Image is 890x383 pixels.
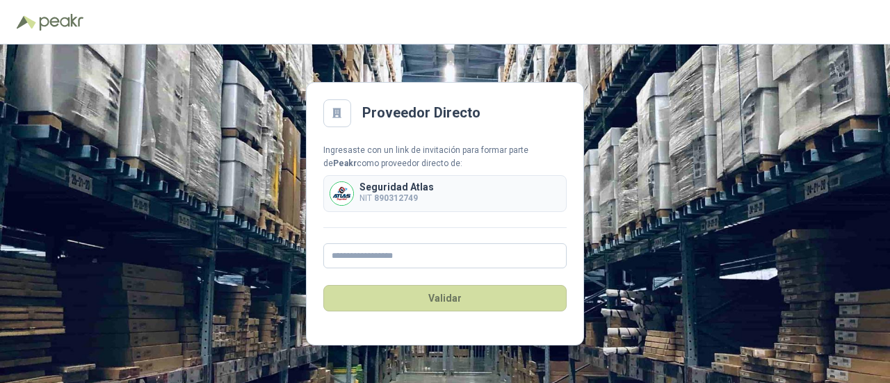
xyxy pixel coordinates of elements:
p: NIT [359,192,434,205]
b: 890312749 [374,193,418,203]
img: Company Logo [330,182,353,205]
b: Peakr [333,158,357,168]
img: Peakr [39,14,83,31]
div: Ingresaste con un link de invitación para formar parte de como proveedor directo de: [323,144,567,170]
button: Validar [323,285,567,311]
p: Seguridad Atlas [359,182,434,192]
h2: Proveedor Directo [362,102,480,124]
img: Logo [17,15,36,29]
